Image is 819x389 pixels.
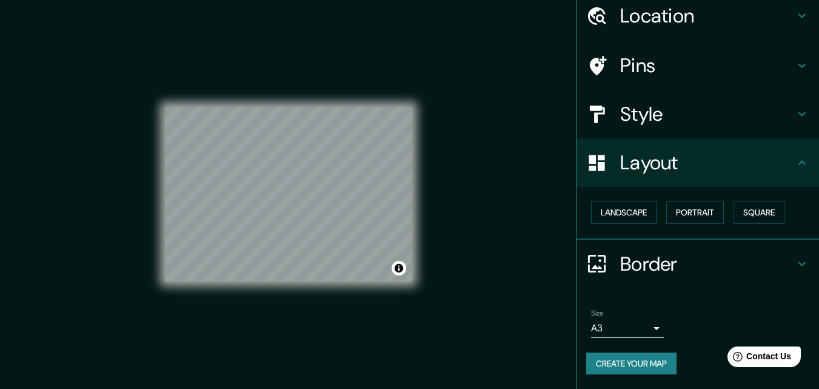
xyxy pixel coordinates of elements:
h4: Pins [620,53,795,78]
iframe: Help widget launcher [711,342,806,376]
button: Create your map [586,353,677,375]
button: Landscape [591,201,657,224]
button: Portrait [666,201,724,224]
button: Square [734,201,784,224]
label: Size [591,308,604,318]
h4: Location [620,4,795,28]
div: Layout [577,138,819,187]
div: Border [577,240,819,288]
h4: Border [620,252,795,276]
div: Pins [577,41,819,90]
h4: Style [620,102,795,126]
button: Toggle attribution [392,261,406,276]
div: Style [577,90,819,138]
h4: Layout [620,151,795,175]
div: A3 [591,319,664,338]
canvas: Map [165,107,412,282]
